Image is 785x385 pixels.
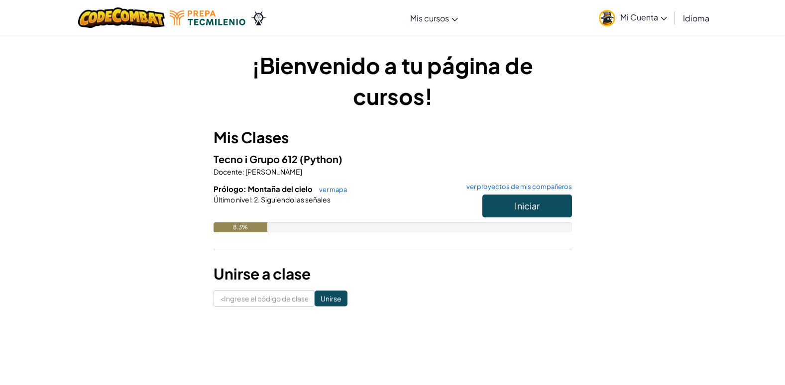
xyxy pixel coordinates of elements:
[594,2,672,33] a: Mi Cuenta
[678,4,714,31] a: Idioma
[315,290,347,306] input: Unirse
[242,167,244,176] span: :
[214,263,572,285] h3: Unirse a clase
[599,10,615,26] img: avatar
[683,13,709,23] span: Idioma
[214,153,300,165] span: Tecno i Grupo 612
[250,10,266,25] img: Ozaria
[214,290,315,307] input: <Ingrese el código de clase>
[244,167,302,176] span: [PERSON_NAME]
[461,184,572,190] a: ver proyectos de mis compañeros
[170,10,245,25] img: Tecmilenio logo
[214,184,314,193] span: Prólogo: Montaña del cielo
[214,222,267,232] div: 8.3%
[410,13,449,23] span: Mis cursos
[260,195,331,204] span: Siguiendo las señales
[214,50,572,111] h1: ¡Bienvenido a tu página de cursos!
[300,153,342,165] span: (Python)
[515,200,540,211] span: Iniciar
[620,12,667,22] span: Mi Cuenta
[482,194,572,217] button: Iniciar
[314,186,347,193] a: ver mapa
[405,4,463,31] a: Mis cursos
[251,195,253,204] span: :
[253,195,260,204] span: 2.
[78,7,165,28] img: CodeCombat logo
[214,126,572,149] h3: Mis Clases
[214,167,242,176] span: Docente
[214,195,251,204] span: Último nivel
